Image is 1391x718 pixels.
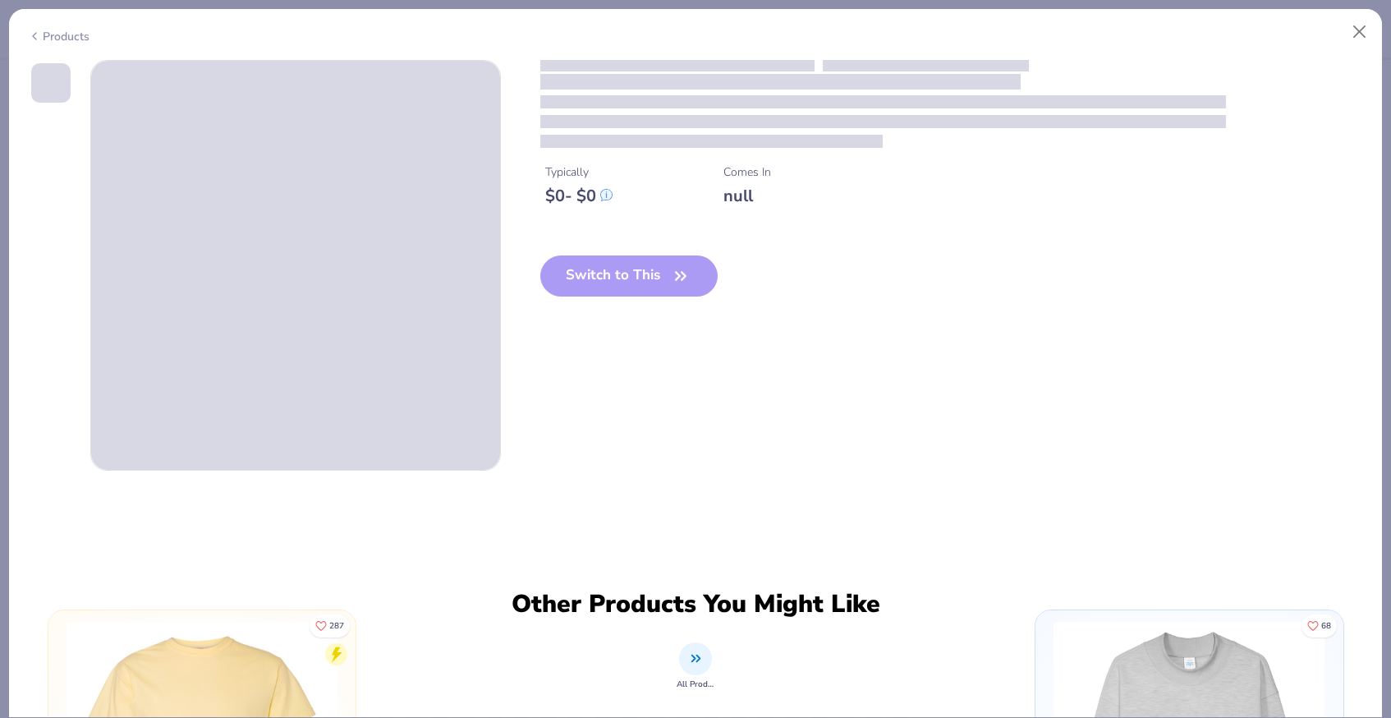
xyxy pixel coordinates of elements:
[28,28,90,45] div: Products
[723,186,771,206] div: null
[1344,16,1375,48] button: Close
[723,163,771,181] div: Comes In
[329,622,344,630] span: 287
[677,679,714,691] span: All Products
[1301,614,1337,637] button: Like
[310,614,350,637] button: Like
[1321,622,1331,630] span: 68
[545,163,613,181] div: Typically
[545,186,613,206] div: $ 0 - $ 0
[686,649,705,668] img: All Products Image
[677,642,714,691] div: filter for All Products
[677,642,714,691] button: filter button
[501,590,890,619] div: Other Products You Might Like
